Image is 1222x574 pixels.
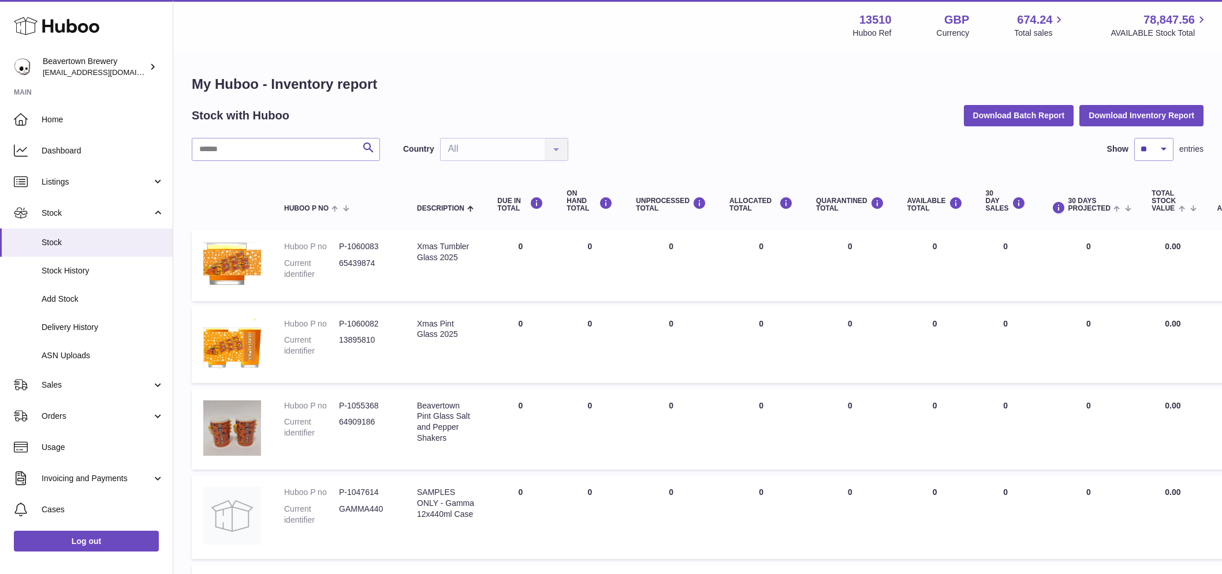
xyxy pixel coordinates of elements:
[14,58,31,76] img: aoife@beavertownbrewery.co.uk
[1179,144,1204,155] span: entries
[42,504,164,515] span: Cases
[1014,12,1065,39] a: 674.24 Total sales
[42,411,152,422] span: Orders
[986,190,1026,213] div: 30 DAY SALES
[718,475,804,559] td: 0
[896,230,974,301] td: 0
[42,322,164,333] span: Delivery History
[555,475,624,559] td: 0
[203,318,261,369] img: product image
[203,487,261,545] img: product image
[1111,12,1208,39] a: 78,847.56 AVAILABLE Stock Total
[42,265,164,276] span: Stock History
[192,108,289,123] h2: Stock with Huboo
[555,230,624,301] td: 0
[42,473,152,484] span: Invoicing and Payments
[1037,307,1141,383] td: 0
[974,389,1037,470] td: 0
[944,12,969,28] strong: GBP
[624,389,718,470] td: 0
[1165,401,1180,410] span: 0.00
[1152,190,1176,213] span: Total stock value
[853,28,892,39] div: Huboo Ref
[14,531,159,552] a: Log out
[624,230,718,301] td: 0
[486,475,555,559] td: 0
[42,350,164,361] span: ASN Uploads
[974,230,1037,301] td: 0
[339,241,394,252] dd: P-1060083
[974,475,1037,559] td: 0
[816,197,884,212] div: QUARANTINED Total
[555,307,624,383] td: 0
[718,307,804,383] td: 0
[42,442,164,453] span: Usage
[497,197,543,212] div: DUE IN TOTAL
[284,417,339,438] dt: Current identifier
[284,318,339,329] dt: Huboo P no
[339,504,394,526] dd: GAMMA440
[1037,389,1141,470] td: 0
[896,389,974,470] td: 0
[417,205,464,212] span: Description
[339,335,394,357] dd: 13895810
[859,12,892,28] strong: 13510
[1079,105,1204,126] button: Download Inventory Report
[192,75,1204,93] h1: My Huboo - Inventory report
[339,400,394,411] dd: P-1055368
[43,56,147,78] div: Beavertown Brewery
[1111,28,1208,39] span: AVAILABLE Stock Total
[1165,319,1180,328] span: 0.00
[203,241,261,287] img: product image
[42,177,152,187] span: Listings
[848,242,852,251] span: 0
[203,400,261,456] img: product image
[42,237,164,248] span: Stock
[624,307,718,383] td: 0
[555,389,624,470] td: 0
[1068,197,1111,212] span: 30 DAYS PROJECTED
[937,28,970,39] div: Currency
[403,144,434,155] label: Country
[1107,144,1128,155] label: Show
[339,258,394,280] dd: 65439874
[848,487,852,497] span: 0
[848,401,852,410] span: 0
[718,389,804,470] td: 0
[896,307,974,383] td: 0
[284,335,339,357] dt: Current identifier
[848,319,852,328] span: 0
[284,258,339,280] dt: Current identifier
[636,197,706,212] div: UNPROCESSED Total
[417,241,474,263] div: Xmas Tumbler Glass 2025
[339,487,394,498] dd: P-1047614
[339,417,394,438] dd: 64909186
[896,475,974,559] td: 0
[486,389,555,470] td: 0
[907,197,963,212] div: AVAILABLE Total
[486,307,555,383] td: 0
[718,230,804,301] td: 0
[417,487,474,520] div: SAMPLES ONLY - Gamma 12x440ml Case
[964,105,1074,126] button: Download Batch Report
[1165,487,1180,497] span: 0.00
[1143,12,1195,28] span: 78,847.56
[417,400,474,444] div: Beavertown Pint Glass Salt and Pepper Shakers
[1037,475,1141,559] td: 0
[42,114,164,125] span: Home
[42,145,164,156] span: Dashboard
[284,487,339,498] dt: Huboo P no
[42,380,152,391] span: Sales
[1014,28,1065,39] span: Total sales
[284,205,329,212] span: Huboo P no
[42,208,152,219] span: Stock
[624,475,718,559] td: 0
[1037,230,1141,301] td: 0
[1017,12,1052,28] span: 674.24
[567,190,613,213] div: ON HAND Total
[729,197,793,212] div: ALLOCATED Total
[486,230,555,301] td: 0
[284,504,339,526] dt: Current identifier
[284,400,339,411] dt: Huboo P no
[974,307,1037,383] td: 0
